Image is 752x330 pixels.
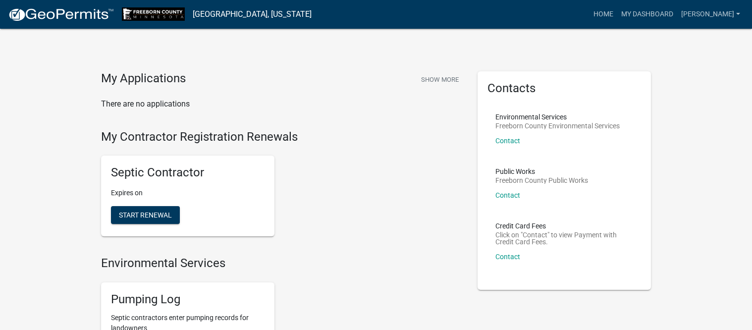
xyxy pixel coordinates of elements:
h4: My Contractor Registration Renewals [101,130,463,144]
button: Start Renewal [111,206,180,224]
p: Freeborn County Environmental Services [495,122,620,129]
p: Environmental Services [495,113,620,120]
h4: Environmental Services [101,256,463,271]
button: Show More [417,71,463,88]
a: [PERSON_NAME] [677,5,744,24]
h5: Contacts [487,81,641,96]
a: [GEOGRAPHIC_DATA], [US_STATE] [193,6,312,23]
wm-registration-list-section: My Contractor Registration Renewals [101,130,463,245]
h5: Pumping Log [111,292,265,307]
a: Home [590,5,617,24]
a: Contact [495,137,520,145]
a: Contact [495,191,520,199]
p: Public Works [495,168,588,175]
h5: Septic Contractor [111,165,265,180]
a: My Dashboard [617,5,677,24]
a: Contact [495,253,520,261]
p: Credit Card Fees [495,222,633,229]
h4: My Applications [101,71,186,86]
span: Start Renewal [119,211,172,219]
p: There are no applications [101,98,463,110]
p: Expires on [111,188,265,198]
p: Click on "Contact" to view Payment with Credit Card Fees. [495,231,633,245]
img: Freeborn County, Minnesota [122,7,185,21]
p: Freeborn County Public Works [495,177,588,184]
